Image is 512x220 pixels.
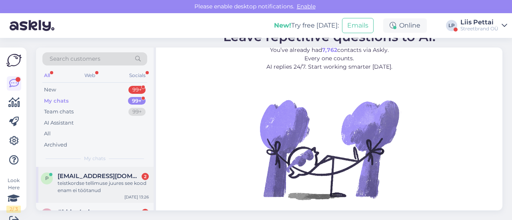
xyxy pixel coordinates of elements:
span: #hbkn4ryk [58,208,92,216]
p: You’ve already had contacts via Askly. Every one counts. AI replies 24/7. Start working smarter [... [223,46,436,71]
div: AI Assistant [44,119,74,127]
button: Emails [342,18,374,33]
img: Askly Logo [6,54,22,67]
div: 99+ [128,86,146,94]
div: LP [446,20,457,31]
div: Try free [DATE]: [274,21,339,30]
div: 99+ [128,97,146,105]
span: My chats [84,155,106,162]
div: Web [83,70,97,81]
div: Liis Pettai [460,19,498,26]
div: My chats [44,97,69,105]
div: New [44,86,56,94]
div: teistkordse tellimuse juures see kood enam ei töötanud [58,180,149,194]
div: All [42,70,52,81]
a: Liis PettaiStreetbrand OÜ [460,19,507,32]
div: Online [383,18,427,33]
div: Team chats [44,108,74,116]
div: [DATE] 13:26 [124,194,149,200]
div: Archived [44,141,67,149]
div: 99+ [128,108,146,116]
b: 7,762 [322,46,337,54]
span: Enable [294,3,318,10]
div: Streetbrand OÜ [460,26,498,32]
span: pesamuna@gmail.com [58,172,141,180]
div: 2 [142,173,149,180]
div: 2 / 3 [6,206,21,213]
div: All [44,130,51,138]
b: New! [274,22,291,29]
div: Socials [128,70,147,81]
span: p [45,175,49,181]
div: 1 [142,209,149,216]
span: Search customers [50,55,100,63]
div: Look Here [6,177,21,213]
